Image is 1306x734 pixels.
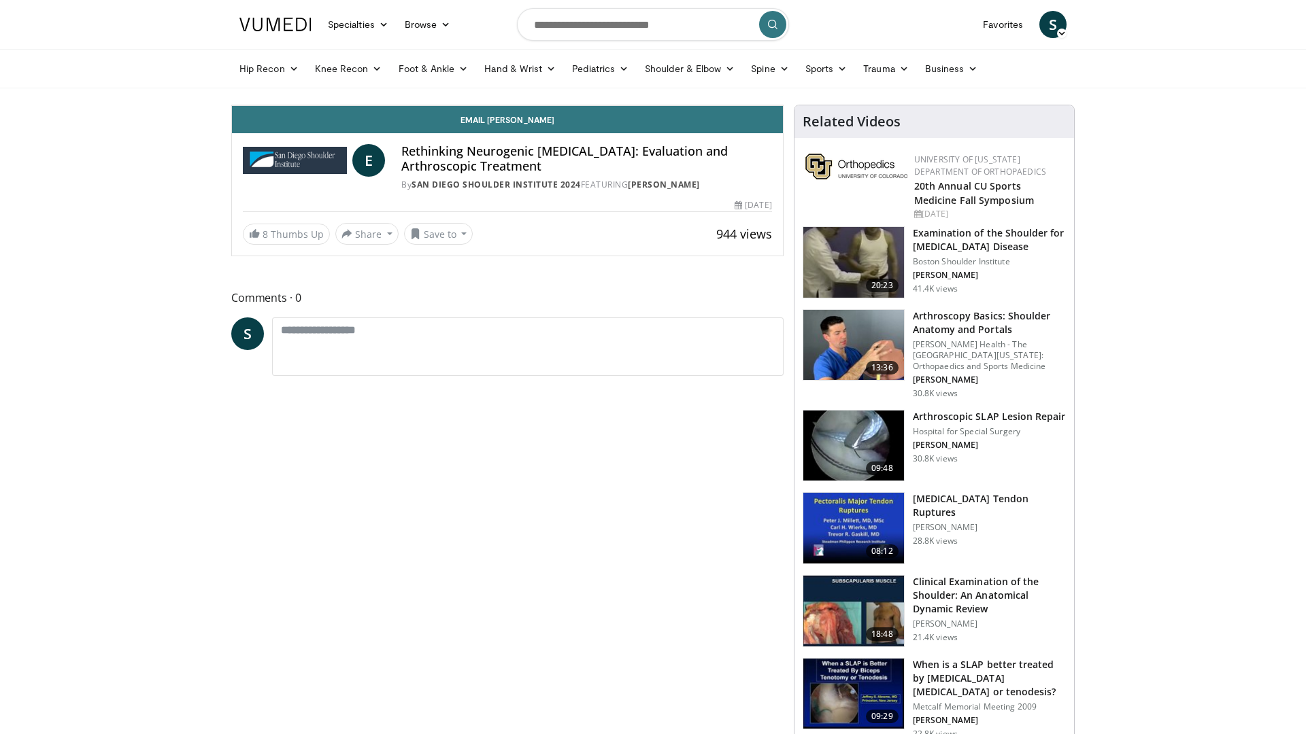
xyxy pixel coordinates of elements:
span: 08:12 [866,544,899,558]
a: Specialties [320,11,397,38]
input: Search topics, interventions [517,8,789,41]
p: [PERSON_NAME] [913,618,1066,629]
span: 944 views [716,226,772,242]
p: 30.8K views [913,453,958,464]
a: Business [917,55,986,82]
a: 20th Annual CU Sports Medicine Fall Symposium [914,179,1034,207]
a: Pediatrics [564,55,637,82]
span: 8 [263,228,268,241]
h4: Rethinking Neurogenic [MEDICAL_DATA]: Evaluation and Arthroscopic Treatment [401,144,771,173]
a: Knee Recon [307,55,390,82]
img: Screen_shot_2010-09-13_at_8.52.47_PM_1.png.150x105_q85_crop-smart_upscale.jpg [803,227,904,298]
a: 18:48 Clinical Examination of the Shoulder: An Anatomical Dynamic Review [PERSON_NAME] 21.4K views [803,575,1066,647]
img: 355603a8-37da-49b6-856f-e00d7e9307d3.png.150x105_q85_autocrop_double_scale_upscale_version-0.2.png [805,154,907,179]
p: Boston Shoulder Institute [913,256,1066,267]
a: Hand & Wrist [476,55,564,82]
a: Trauma [855,55,917,82]
p: 30.8K views [913,388,958,399]
h4: Related Videos [803,113,901,130]
span: Comments 0 [231,289,784,307]
h3: Arthroscopic SLAP Lesion Repair [913,410,1066,423]
a: 13:36 Arthroscopy Basics: Shoulder Anatomy and Portals [PERSON_NAME] Health - The [GEOGRAPHIC_DAT... [803,309,1066,399]
img: 9534a039-0eaa-4167-96cf-d5be049a70d8.150x105_q85_crop-smart_upscale.jpg [803,310,904,381]
a: 09:48 Arthroscopic SLAP Lesion Repair Hospital for Special Surgery [PERSON_NAME] 30.8K views [803,410,1066,482]
a: 08:12 [MEDICAL_DATA] Tendon Ruptures [PERSON_NAME] 28.8K views [803,492,1066,564]
p: [PERSON_NAME] [913,270,1066,281]
p: [PERSON_NAME] Health - The [GEOGRAPHIC_DATA][US_STATE]: Orthopaedics and Sports Medicine [913,339,1066,372]
a: Browse [397,11,459,38]
span: 09:48 [866,461,899,475]
img: 159936_0000_1.png.150x105_q85_crop-smart_upscale.jpg [803,493,904,563]
a: S [231,317,264,350]
div: [DATE] [735,199,771,211]
a: Spine [743,55,797,82]
img: 639696_3.png.150x105_q85_crop-smart_upscale.jpg [803,659,904,729]
a: Sports [797,55,856,82]
p: 41.4K views [913,283,958,294]
img: San Diego Shoulder Institute 2024 [243,144,347,177]
span: 20:23 [866,279,899,292]
img: 275771_0002_1.png.150x105_q85_crop-smart_upscale.jpg [803,576,904,646]
a: E [352,144,385,177]
p: [PERSON_NAME] [913,522,1066,533]
button: Share [335,223,399,245]
p: 21.4K views [913,632,958,643]
img: 6871_3.png.150x105_q85_crop-smart_upscale.jpg [803,410,904,481]
p: [PERSON_NAME] [913,440,1066,451]
img: VuMedi Logo [239,18,312,31]
a: S [1039,11,1067,38]
span: 09:29 [866,710,899,723]
h3: When is a SLAP better treated by [MEDICAL_DATA] [MEDICAL_DATA] or tenodesis? [913,658,1066,699]
a: Hip Recon [231,55,307,82]
p: [PERSON_NAME] [913,715,1066,726]
p: [PERSON_NAME] [913,374,1066,385]
span: 13:36 [866,361,899,374]
a: Email [PERSON_NAME] [232,106,783,133]
span: 18:48 [866,627,899,641]
h3: Arthroscopy Basics: Shoulder Anatomy and Portals [913,309,1066,336]
p: Metcalf Memorial Meeting 2009 [913,701,1066,712]
p: 28.8K views [913,536,958,546]
div: By FEATURING [401,179,771,191]
video-js: Video Player [232,105,783,106]
h3: Examination of the Shoulder for [MEDICAL_DATA] Disease [913,226,1066,254]
a: 8 Thumbs Up [243,224,330,245]
h3: Clinical Examination of the Shoulder: An Anatomical Dynamic Review [913,575,1066,616]
button: Save to [404,223,473,245]
p: Hospital for Special Surgery [913,426,1066,437]
a: 20:23 Examination of the Shoulder for [MEDICAL_DATA] Disease Boston Shoulder Institute [PERSON_NA... [803,226,1066,298]
a: Shoulder & Elbow [637,55,743,82]
a: Favorites [975,11,1031,38]
div: [DATE] [914,208,1063,220]
h3: [MEDICAL_DATA] Tendon Ruptures [913,492,1066,519]
a: University of [US_STATE] Department of Orthopaedics [914,154,1046,177]
a: [PERSON_NAME] [628,179,700,190]
a: San Diego Shoulder Institute 2024 [412,179,581,190]
a: Foot & Ankle [390,55,477,82]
